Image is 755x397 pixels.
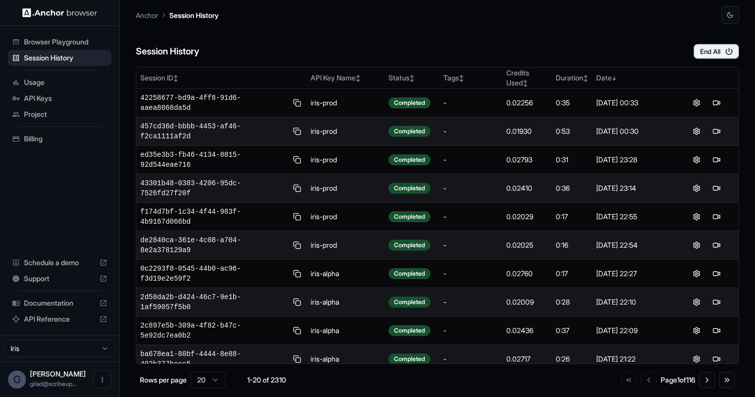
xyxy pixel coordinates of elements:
div: Completed [388,183,430,194]
span: 2d58da2b-d424-46c7-9e1b-1af59057f5b0 [140,292,287,312]
div: 0:35 [556,98,588,108]
div: - [443,183,499,193]
div: 0:36 [556,183,588,193]
p: Anchor [136,10,158,20]
div: [DATE] 22:09 [596,326,671,336]
td: iris-prod [307,89,384,117]
div: [DATE] 00:33 [596,98,671,108]
td: iris-prod [307,203,384,231]
div: Project [8,106,111,122]
span: 0c2293f8-0545-44b0-ac96-f3d19e2e59f2 [140,264,287,284]
div: Completed [388,97,430,108]
div: Session History [8,50,111,66]
span: ↕ [583,74,588,82]
div: Support [8,271,111,287]
span: de2840ca-361e-4c08-a704-8e2a378129a9 [140,235,287,255]
div: - [443,297,499,307]
span: ↕ [356,74,361,82]
div: Duration [556,73,588,83]
span: Schedule a demo [24,258,95,268]
div: 0:17 [556,212,588,222]
span: Support [24,274,95,284]
span: ↕ [409,74,414,82]
div: 0:28 [556,297,588,307]
div: 0.02717 [506,354,548,364]
div: Schedule a demo [8,255,111,271]
span: 43301b48-0383-4206-95dc-7526fd27f20f [140,178,287,198]
span: 42258677-bd9a-4ff8-91d6-aaea8068da5d [140,93,287,113]
div: - [443,155,499,165]
td: iris-alpha [307,345,384,374]
td: iris-prod [307,231,384,260]
span: Project [24,109,107,119]
div: [DATE] 22:27 [596,269,671,279]
button: End All [694,44,739,59]
span: API Reference [24,314,95,324]
div: - [443,354,499,364]
div: 0.01930 [506,126,548,136]
div: Browser Playground [8,34,111,50]
span: Browser Playground [24,37,107,47]
div: [DATE] 00:30 [596,126,671,136]
span: Session History [24,53,107,63]
div: Credits Used [506,68,548,88]
div: 0.02436 [506,326,548,336]
span: 457cd36d-bbbb-4453-af46-f2ca1111af2d [140,121,287,141]
div: 1-20 of 2310 [242,375,292,385]
div: 0:31 [556,155,588,165]
span: ↓ [612,74,617,82]
span: ↕ [173,74,178,82]
div: [DATE] 23:14 [596,183,671,193]
div: API Reference [8,311,111,327]
span: Gilad Spitzer [30,370,86,378]
div: Session ID [140,73,303,83]
td: iris-alpha [307,317,384,345]
div: 0:37 [556,326,588,336]
div: - [443,269,499,279]
div: Status [388,73,435,83]
span: ↕ [459,74,464,82]
td: iris-alpha [307,288,384,317]
td: iris-prod [307,146,384,174]
div: Completed [388,240,430,251]
div: 0:53 [556,126,588,136]
div: [DATE] 22:54 [596,240,671,250]
td: iris-prod [307,117,384,146]
span: API Keys [24,93,107,103]
div: [DATE] 23:28 [596,155,671,165]
img: Anchor Logo [22,8,97,17]
td: iris-alpha [307,260,384,288]
div: Date [596,73,671,83]
div: Completed [388,354,430,365]
nav: breadcrumb [136,9,219,20]
div: Completed [388,211,430,222]
div: Page 1 of 116 [661,375,695,385]
div: API Key Name [311,73,380,83]
div: - [443,126,499,136]
div: 0:26 [556,354,588,364]
span: Documentation [24,298,95,308]
span: ed35e3b3-fb46-4134-8815-92d544eae716 [140,150,287,170]
div: - [443,240,499,250]
div: Completed [388,297,430,308]
div: Billing [8,131,111,147]
div: 0.02793 [506,155,548,165]
div: Tags [443,73,499,83]
span: Billing [24,134,107,144]
div: G [8,371,26,389]
div: 0.02760 [506,269,548,279]
p: Session History [169,10,219,20]
div: - [443,212,499,222]
button: Open menu [93,371,111,389]
span: ba678ea1-80bf-4444-8e88-492b377becc5 [140,349,287,369]
div: - [443,326,499,336]
div: Documentation [8,295,111,311]
h6: Session History [136,44,199,59]
div: Usage [8,74,111,90]
div: [DATE] 22:10 [596,297,671,307]
span: ↕ [523,79,528,87]
div: 0.02009 [506,297,548,307]
p: Rows per page [140,375,187,385]
div: 0:16 [556,240,588,250]
span: 2c897e5b-309a-4f82-b47c-5e92dc7ea0b2 [140,321,287,341]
